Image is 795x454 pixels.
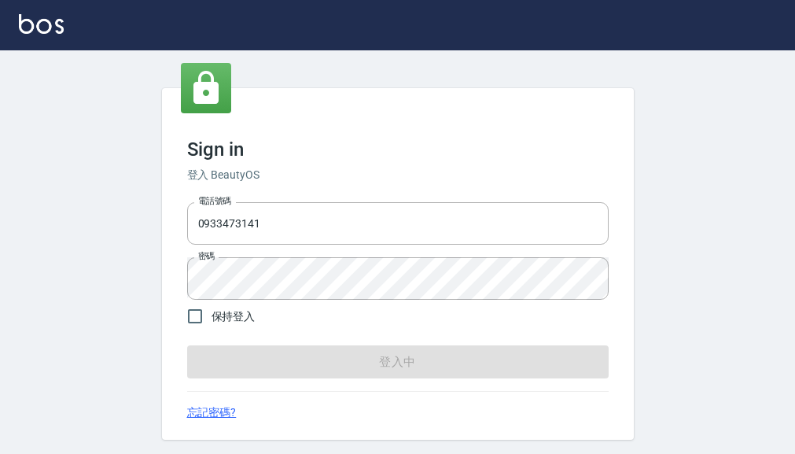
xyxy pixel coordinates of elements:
[19,14,64,34] img: Logo
[187,404,237,421] a: 忘記密碼?
[187,167,609,183] h6: 登入 BeautyOS
[198,250,215,262] label: 密碼
[198,195,231,207] label: 電話號碼
[212,308,256,325] span: 保持登入
[187,138,609,161] h3: Sign in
